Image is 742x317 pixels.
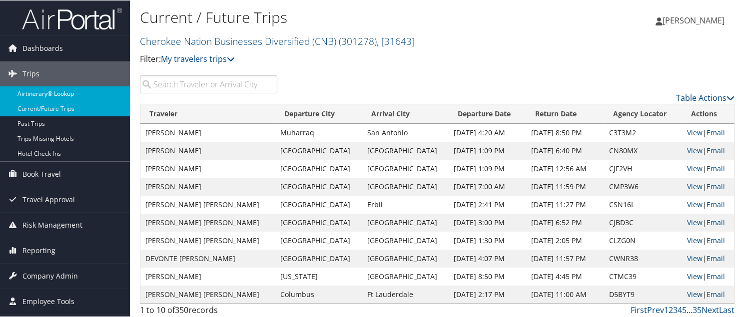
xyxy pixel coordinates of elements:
span: Reporting [22,238,55,263]
td: [GEOGRAPHIC_DATA] [362,267,449,285]
a: View [687,127,703,137]
span: Company Admin [22,263,78,288]
td: D5BYT9 [604,285,682,303]
span: Employee Tools [22,289,74,314]
a: Table Actions [676,92,735,103]
td: | [682,231,734,249]
td: [DATE] 7:00 AM [449,177,526,195]
span: , [ 31643 ] [377,34,415,47]
td: [DATE] 2:05 PM [526,231,605,249]
td: [DATE] 2:41 PM [449,195,526,213]
td: | [682,213,734,231]
p: Filter: [140,52,536,65]
a: 5 [682,304,687,315]
td: [DATE] 4:20 AM [449,123,526,141]
a: View [687,163,703,173]
td: [PERSON_NAME] [140,141,275,159]
th: Return Date: activate to sort column ascending [526,104,605,123]
td: San Antonio [362,123,449,141]
td: [GEOGRAPHIC_DATA] [275,177,362,195]
td: [DATE] 11:27 PM [526,195,605,213]
td: Muharraq [275,123,362,141]
td: [DATE] 1:09 PM [449,159,526,177]
img: airportal-logo.png [22,6,122,30]
td: [US_STATE] [275,267,362,285]
a: Last [719,304,735,315]
td: DEVONTE [PERSON_NAME] [140,249,275,267]
td: | [682,177,734,195]
td: CN80MX [604,141,682,159]
td: [GEOGRAPHIC_DATA] [275,213,362,231]
a: Email [707,289,725,299]
td: [GEOGRAPHIC_DATA] [362,249,449,267]
td: [GEOGRAPHIC_DATA] [275,249,362,267]
th: Arrival City: activate to sort column ascending [362,104,449,123]
th: Actions [682,104,734,123]
a: Prev [647,304,664,315]
td: [DATE] 2:17 PM [449,285,526,303]
a: Email [707,163,725,173]
a: Cherokee Nation Businesses Diversified (CNB) [140,34,415,47]
td: [GEOGRAPHIC_DATA] [362,177,449,195]
td: [GEOGRAPHIC_DATA] [362,213,449,231]
span: 350 [175,304,188,315]
td: | [682,267,734,285]
input: Search Traveler or Arrival City [140,75,277,93]
td: CJF2VH [604,159,682,177]
a: My travelers trips [161,53,235,64]
h1: Current / Future Trips [140,6,536,27]
td: Columbus [275,285,362,303]
td: C3T3M2 [604,123,682,141]
td: [PERSON_NAME] [PERSON_NAME] [140,231,275,249]
a: View [687,235,703,245]
a: View [687,145,703,155]
a: Email [707,145,725,155]
span: [PERSON_NAME] [663,14,725,25]
td: [GEOGRAPHIC_DATA] [275,231,362,249]
td: CMP3W6 [604,177,682,195]
a: Email [707,181,725,191]
td: | [682,141,734,159]
a: Email [707,127,725,137]
td: [PERSON_NAME] [PERSON_NAME] [140,213,275,231]
a: View [687,199,703,209]
td: [DATE] 1:09 PM [449,141,526,159]
td: CTMC39 [604,267,682,285]
td: [DATE] 12:56 AM [526,159,605,177]
a: Email [707,235,725,245]
td: [PERSON_NAME] [PERSON_NAME] [140,195,275,213]
th: Traveler: activate to sort column ascending [140,104,275,123]
td: [DATE] 6:52 PM [526,213,605,231]
th: Agency Locator: activate to sort column ascending [604,104,682,123]
a: 2 [669,304,673,315]
span: Dashboards [22,35,63,60]
td: | [682,195,734,213]
td: [DATE] 4:07 PM [449,249,526,267]
a: View [687,271,703,281]
td: [DATE] 11:00 AM [526,285,605,303]
a: [PERSON_NAME] [656,5,735,35]
a: View [687,289,703,299]
td: [PERSON_NAME] [PERSON_NAME] [140,285,275,303]
td: CLZG0N [604,231,682,249]
td: [GEOGRAPHIC_DATA] [275,141,362,159]
td: | [682,159,734,177]
td: [PERSON_NAME] [140,177,275,195]
span: Book Travel [22,161,61,186]
td: CJBD3C [604,213,682,231]
td: [DATE] 11:57 PM [526,249,605,267]
td: [GEOGRAPHIC_DATA] [275,159,362,177]
td: [DATE] 11:59 PM [526,177,605,195]
td: [DATE] 8:50 PM [526,123,605,141]
td: | [682,123,734,141]
a: Email [707,217,725,227]
td: | [682,249,734,267]
td: CSN16L [604,195,682,213]
td: [PERSON_NAME] [140,267,275,285]
a: First [631,304,647,315]
span: … [687,304,693,315]
a: Next [702,304,719,315]
a: 4 [678,304,682,315]
a: 1 [664,304,669,315]
a: 3 [673,304,678,315]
